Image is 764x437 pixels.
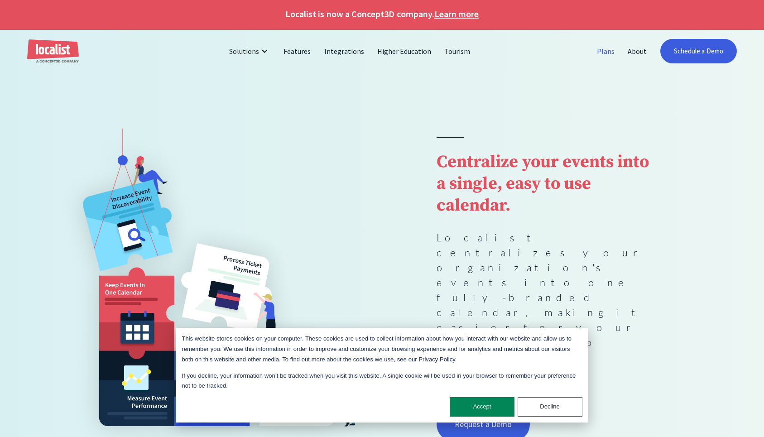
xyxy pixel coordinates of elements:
strong: Centralize your events into a single, easy to use calendar. [437,151,649,216]
a: Plans [591,40,621,62]
button: Accept [450,397,514,417]
div: Cookie banner [176,328,588,423]
a: Schedule a Demo [660,39,737,63]
a: Learn more [434,7,479,21]
p: This website stores cookies on your computer. These cookies are used to collect information about... [182,334,582,365]
p: Localist centralizes your organization's events into one fully-branded calendar, making it easier... [437,230,655,379]
div: Solutions [222,40,277,62]
div: Solutions [229,46,259,57]
p: If you decline, your information won’t be tracked when you visit this website. A single cookie wi... [182,371,582,392]
a: About [621,40,653,62]
a: Tourism [438,40,477,62]
a: Higher Education [371,40,438,62]
a: Integrations [318,40,371,62]
a: Features [277,40,317,62]
a: home [27,39,79,63]
button: Decline [518,397,582,417]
